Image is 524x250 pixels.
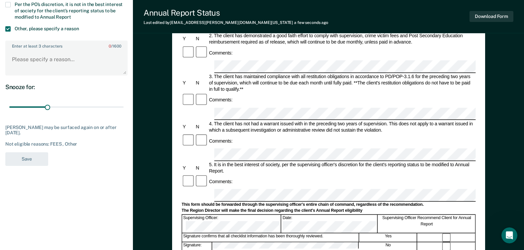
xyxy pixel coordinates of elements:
[88,205,111,210] span: Messages
[501,227,517,243] iframe: Intercom live chat
[5,152,48,166] button: Save
[208,33,476,45] div: 2. The client has demonstrated a good faith effort to comply with supervision, crime victim fees ...
[66,189,133,215] button: Messages
[5,141,128,147] div: Not eligible reasons: FEES , Other
[13,13,50,23] img: logo
[181,208,475,213] div: The Region Director will make the final decision regarding the client's Annual Report eligibility
[470,11,513,22] button: Download Form
[208,73,476,92] div: 3. The client has maintained compliance with all restitution obligations in accordance to PD/POP-...
[281,215,378,233] div: Date:
[195,124,208,130] div: N
[144,20,328,25] div: Last edited by [EMAIL_ADDRESS][PERSON_NAME][DOMAIN_NAME][US_STATE]
[208,50,234,56] div: Comments:
[13,47,120,70] p: Hi [PERSON_NAME] 👋
[144,8,328,18] div: Annual Report Status
[378,215,475,233] div: Supervising Officer Recommend Client for Annual Report
[109,44,111,49] span: 0
[181,36,195,42] div: Y
[13,70,120,81] p: How can we help?
[182,215,281,233] div: Supervising Officer:
[195,165,208,171] div: N
[181,80,195,86] div: Y
[6,41,127,49] label: Enter at least 3 characters
[114,11,126,23] div: Close
[294,20,328,25] span: a few seconds ago
[5,125,128,136] div: [PERSON_NAME] may be surfaced again on or after [DATE].
[7,89,126,108] div: Send us a message
[181,165,195,171] div: Y
[208,138,234,144] div: Comments:
[15,26,79,31] span: Other, please specify a reason
[208,97,234,103] div: Comments:
[208,179,234,185] div: Comments:
[109,44,121,49] span: / 1600
[26,205,41,210] span: Home
[15,2,123,20] span: Per the PO’s discretion, it is not in the best interest of society for the client’s reporting sta...
[195,36,208,42] div: N
[5,83,128,91] div: Snooze for:
[181,124,195,130] div: Y
[208,161,476,174] div: 5. It is in the best interest of society, per the supervising officer's discretion for the client...
[65,11,78,24] img: Profile image for Rajan
[182,233,359,242] div: Signature confirms that all checklist information has been thoroughly reviewed.
[181,202,475,207] div: This form should be forwarded through the supervising officer's entire chain of command, regardle...
[14,95,111,102] div: Send us a message
[90,11,104,24] div: Profile image for Krysty
[195,80,208,86] div: N
[78,11,91,24] img: Profile image for Kim
[208,121,476,133] div: 4. The client has not had a warrant issued with in the preceding two years of supervision. This d...
[360,233,417,242] div: Yes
